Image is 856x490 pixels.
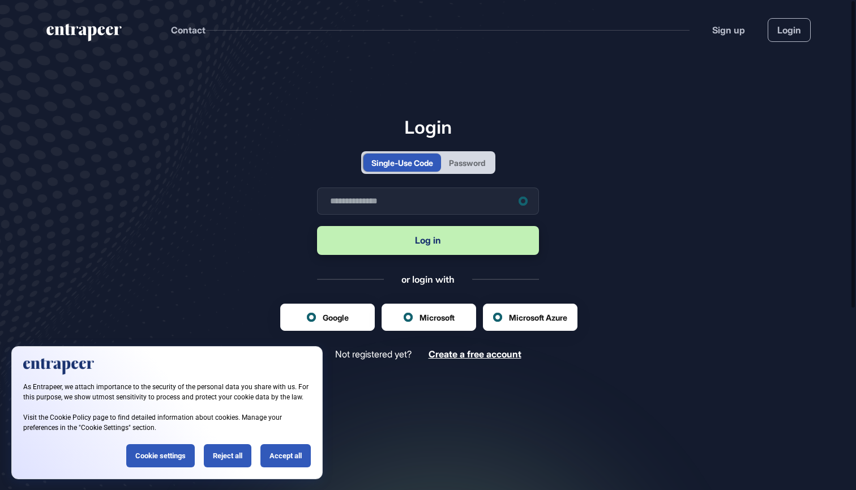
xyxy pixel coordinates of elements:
button: Contact [171,23,206,37]
div: Single-Use Code [371,157,433,169]
h1: Login [317,116,539,138]
a: Create a free account [429,349,521,360]
a: Sign up [712,23,745,37]
button: Log in [317,226,539,255]
div: or login with [401,273,455,286]
span: Create a free account [429,348,521,360]
div: Password [449,157,485,169]
span: Not registered yet? [335,349,412,360]
a: entrapeer-logo [45,24,123,45]
a: Login [768,18,811,42]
